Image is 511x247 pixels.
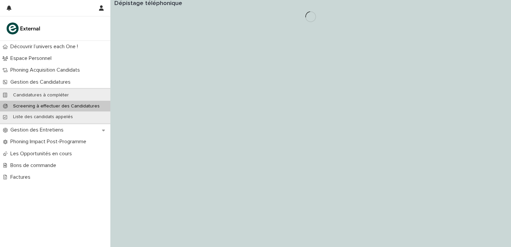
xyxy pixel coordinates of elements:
p: Découvrir l’univers each One ! [8,44,83,50]
p: Phoning Acquisition Candidats [8,67,85,73]
p: Gestion des Entretiens [8,127,69,133]
p: Liste des candidats appelés [8,114,78,120]
p: Factures [8,174,36,180]
p: Espace Personnel [8,55,57,62]
img: bc51vvfgR2QLHU84CWIQ [5,22,42,35]
p: Phoning Impact Post-Programme [8,139,92,145]
p: Screening à effectuer des Candidatures [8,103,105,109]
p: Candidatures à compléter [8,92,74,98]
p: Bons de commande [8,162,62,169]
p: Les Opportunités en cours [8,151,77,157]
p: Gestion des Candidatures [8,79,76,85]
